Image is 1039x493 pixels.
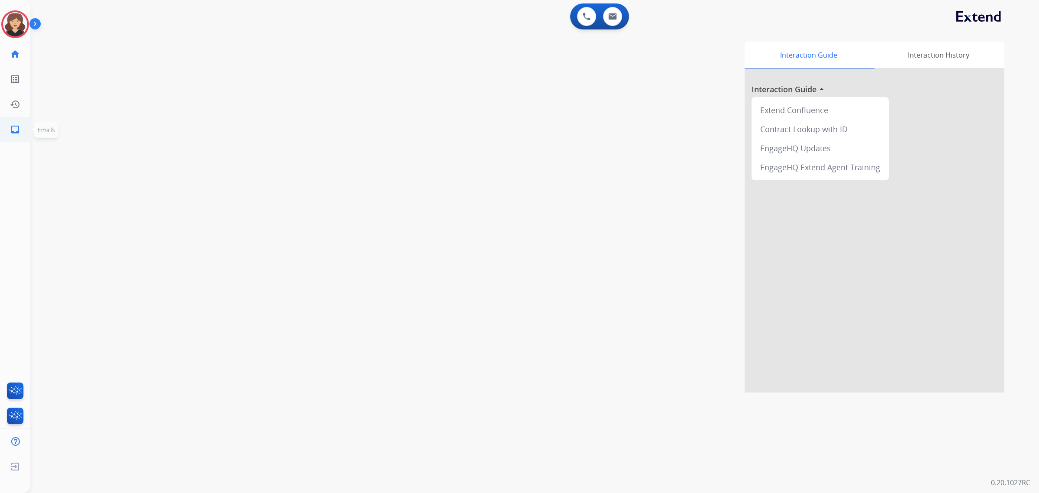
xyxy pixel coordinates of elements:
div: EngageHQ Updates [755,139,885,158]
mat-icon: home [10,49,20,59]
mat-icon: inbox [10,124,20,135]
span: Emails [38,126,55,134]
div: Extend Confluence [755,101,885,120]
img: avatar [3,12,27,36]
div: Interaction History [872,42,1004,68]
div: Interaction Guide [745,42,872,68]
mat-icon: list_alt [10,74,20,84]
mat-icon: history [10,99,20,110]
p: 0.20.1027RC [991,477,1030,488]
div: Contract Lookup with ID [755,120,885,139]
div: EngageHQ Extend Agent Training [755,158,885,177]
